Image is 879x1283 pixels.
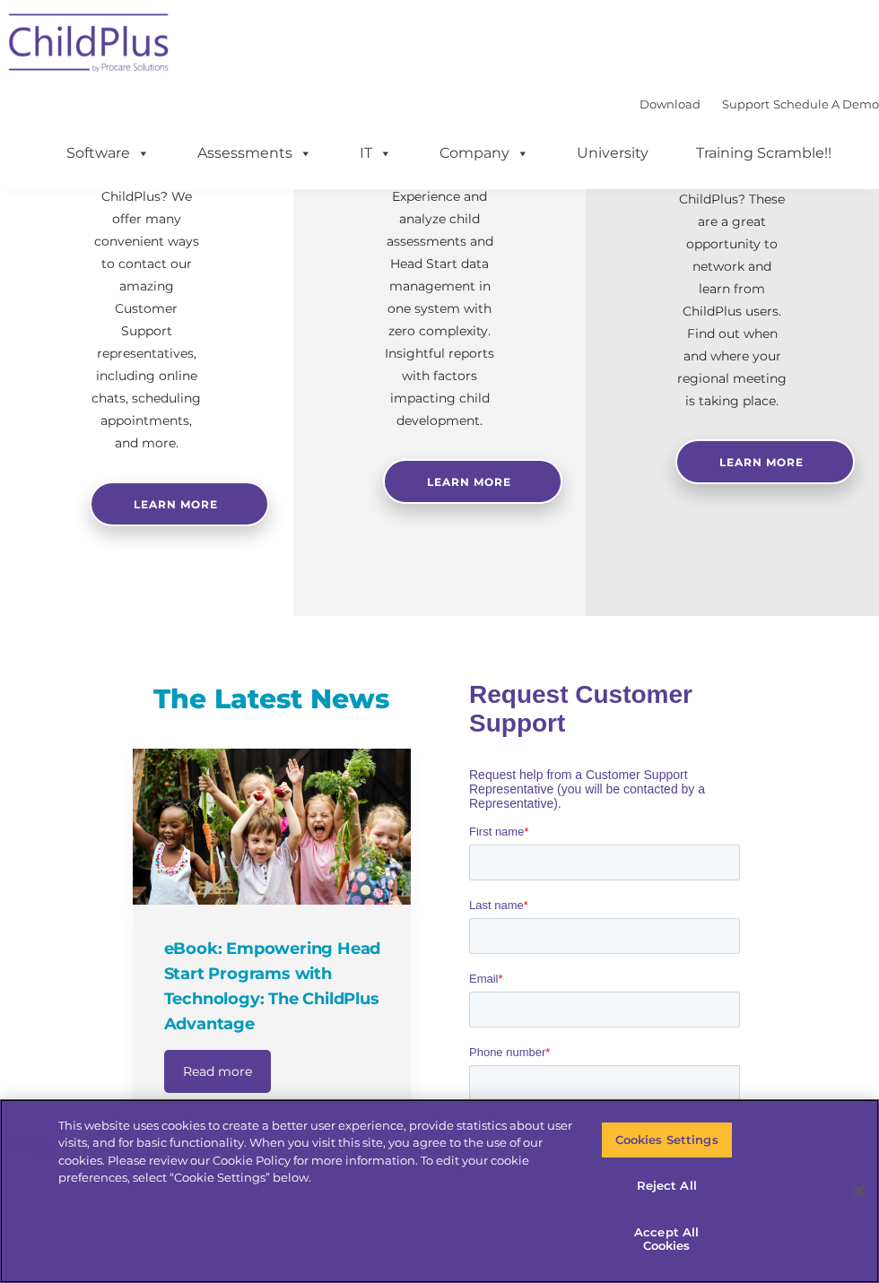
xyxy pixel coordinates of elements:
h3: The Latest News [133,681,411,717]
a: Software [48,135,168,171]
p: Need help with ChildPlus? We offer many convenient ways to contact our amazing Customer Support r... [90,163,204,455]
p: Not using ChildPlus? These are a great opportunity to network and learn from ChildPlus users. Fin... [675,166,789,412]
h4: eBook: Empowering Head Start Programs with Technology: The ChildPlus Advantage [164,936,384,1036]
button: Accept All Cookies [601,1214,733,1265]
button: Cookies Settings [601,1122,733,1159]
a: Assessments [179,135,330,171]
a: Schedule A Demo [773,97,879,111]
a: Support [722,97,770,111]
span: Learn More [719,455,804,469]
span: Learn More [427,475,511,489]
a: Download [640,97,701,111]
a: Training Scramble!! [678,135,849,171]
div: This website uses cookies to create a better user experience, provide statistics about user visit... [58,1117,574,1187]
button: Reject All [601,1167,733,1205]
p: Experience and analyze child assessments and Head Start data management in one system with zero c... [383,186,497,432]
a: Company [422,135,547,171]
a: Read more [164,1050,271,1093]
span: Learn more [134,498,218,511]
font: | [640,97,879,111]
a: Learn more [90,481,269,526]
a: IT [342,135,410,171]
a: University [559,135,666,171]
button: Close [840,1171,879,1210]
a: Learn More [383,459,562,504]
a: Learn More [675,439,855,484]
